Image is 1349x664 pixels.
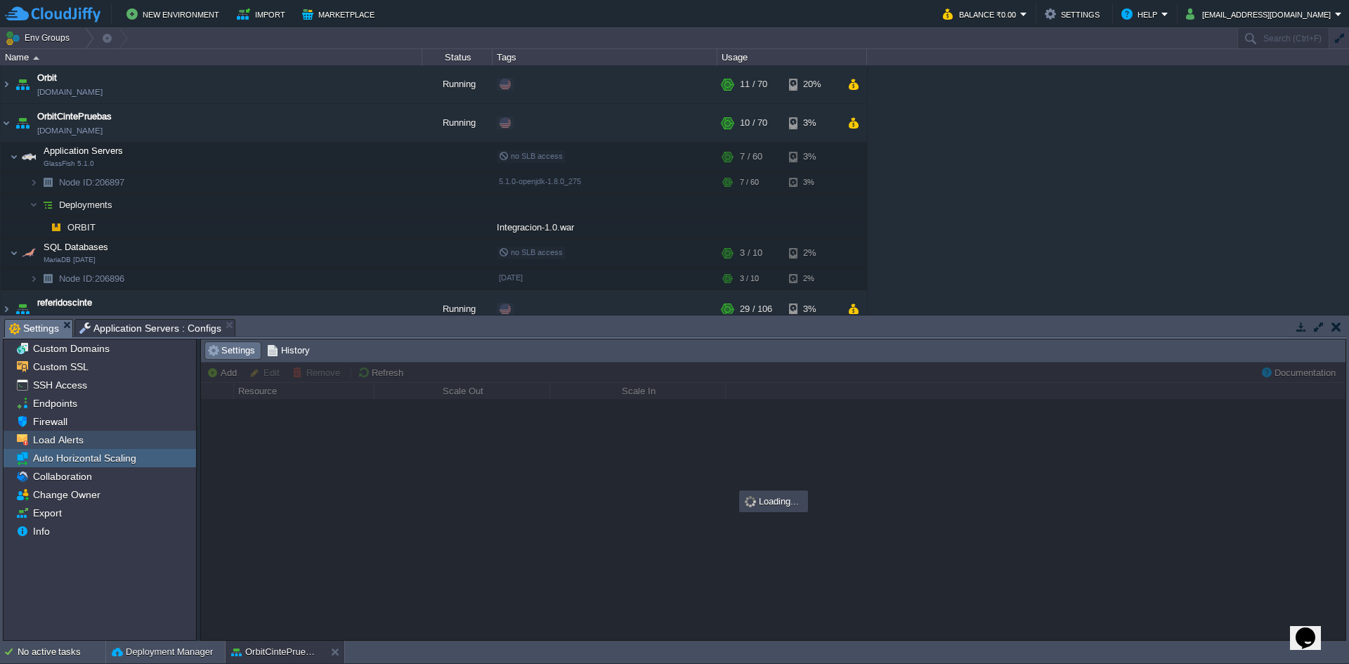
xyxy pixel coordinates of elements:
[30,360,91,373] a: Custom SSL
[422,104,493,142] div: Running
[30,342,112,355] a: Custom Domains
[10,143,18,171] img: AMDAwAAAACH5BAEAAAAALAAAAAABAAEAAAICRAEAOw==
[30,194,38,216] img: AMDAwAAAACH5BAEAAAAALAAAAAABAAEAAAICRAEAOw==
[740,290,772,328] div: 29 / 106
[499,177,581,185] span: 5.1.0-openjdk-1.8.0_275
[38,194,58,216] img: AMDAwAAAACH5BAEAAAAALAAAAAABAAEAAAICRAEAOw==
[740,171,759,193] div: 7 / 60
[42,241,110,253] span: SQL Databases
[1,49,422,65] div: Name
[58,176,126,188] span: 206897
[19,143,39,171] img: AMDAwAAAACH5BAEAAAAALAAAAAABAAEAAAICRAEAOw==
[44,256,96,264] span: MariaDB [DATE]
[58,199,115,211] a: Deployments
[740,65,767,103] div: 11 / 70
[5,28,74,48] button: Env Groups
[58,273,126,285] a: Node ID:206896
[499,152,563,160] span: no SLB access
[718,49,866,65] div: Usage
[1290,608,1335,650] iframe: chat widget
[30,525,52,538] a: Info
[19,239,39,267] img: AMDAwAAAACH5BAEAAAAALAAAAAABAAEAAAICRAEAOw==
[38,216,46,238] img: AMDAwAAAACH5BAEAAAAALAAAAAABAAEAAAICRAEAOw==
[30,488,103,501] a: Change Owner
[58,273,126,285] span: 206896
[46,216,66,238] img: AMDAwAAAACH5BAEAAAAALAAAAAABAAEAAAICRAEAOw==
[789,268,835,289] div: 2%
[42,145,125,156] a: Application ServersGlassFish 5.1.0
[423,49,492,65] div: Status
[58,176,126,188] a: Node ID:206897
[1,65,12,103] img: AMDAwAAAACH5BAEAAAAALAAAAAABAAEAAAICRAEAOw==
[44,160,94,168] span: GlassFish 5.1.0
[1,104,12,142] img: AMDAwAAAACH5BAEAAAAALAAAAAABAAEAAAICRAEAOw==
[13,290,32,328] img: AMDAwAAAACH5BAEAAAAALAAAAAABAAEAAAICRAEAOw==
[10,239,18,267] img: AMDAwAAAACH5BAEAAAAALAAAAAABAAEAAAICRAEAOw==
[37,71,57,85] a: Orbit
[302,6,379,22] button: Marketplace
[18,641,105,663] div: No active tasks
[59,177,95,188] span: Node ID:
[207,343,255,358] span: Settings
[1121,6,1161,22] button: Help
[42,145,125,157] span: Application Servers
[30,452,138,464] a: Auto Horizontal Scaling
[789,65,835,103] div: 20%
[37,310,103,324] a: [DOMAIN_NAME]
[13,104,32,142] img: AMDAwAAAACH5BAEAAAAALAAAAAABAAEAAAICRAEAOw==
[789,143,835,171] div: 3%
[499,248,563,256] span: no SLB access
[30,379,89,391] a: SSH Access
[30,268,38,289] img: AMDAwAAAACH5BAEAAAAALAAAAAABAAEAAAICRAEAOw==
[37,124,103,138] a: [DOMAIN_NAME]
[66,221,98,233] a: ORBIT
[30,470,94,483] a: Collaboration
[1,290,12,328] img: AMDAwAAAACH5BAEAAAAALAAAAAABAAEAAAICRAEAOw==
[38,268,58,289] img: AMDAwAAAACH5BAEAAAAALAAAAAABAAEAAAICRAEAOw==
[30,171,38,193] img: AMDAwAAAACH5BAEAAAAALAAAAAABAAEAAAICRAEAOw==
[33,56,39,60] img: AMDAwAAAACH5BAEAAAAALAAAAAABAAEAAAICRAEAOw==
[126,6,223,22] button: New Environment
[59,273,95,284] span: Node ID:
[237,6,289,22] button: Import
[37,296,92,310] a: referidoscinte
[112,645,213,659] button: Deployment Manager
[493,49,717,65] div: Tags
[9,320,59,337] span: Settings
[493,216,717,238] div: Integracion-1.0.war
[943,6,1020,22] button: Balance ₹0.00
[30,397,79,410] a: Endpoints
[789,239,835,267] div: 2%
[1186,6,1335,22] button: [EMAIL_ADDRESS][DOMAIN_NAME]
[13,65,32,103] img: AMDAwAAAACH5BAEAAAAALAAAAAABAAEAAAICRAEAOw==
[422,290,493,328] div: Running
[740,143,762,171] div: 7 / 60
[789,104,835,142] div: 3%
[267,343,310,358] span: History
[30,415,70,428] a: Firewall
[38,171,58,193] img: AMDAwAAAACH5BAEAAAAALAAAAAABAAEAAAICRAEAOw==
[5,6,100,23] img: CloudJiffy
[30,434,86,446] a: Load Alerts
[740,104,767,142] div: 10 / 70
[79,320,221,337] span: Application Servers : Configs
[789,290,835,328] div: 3%
[741,492,807,511] div: Loading...
[422,65,493,103] div: Running
[37,85,103,99] a: [DOMAIN_NAME]
[740,239,762,267] div: 3 / 10
[1045,6,1104,22] button: Settings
